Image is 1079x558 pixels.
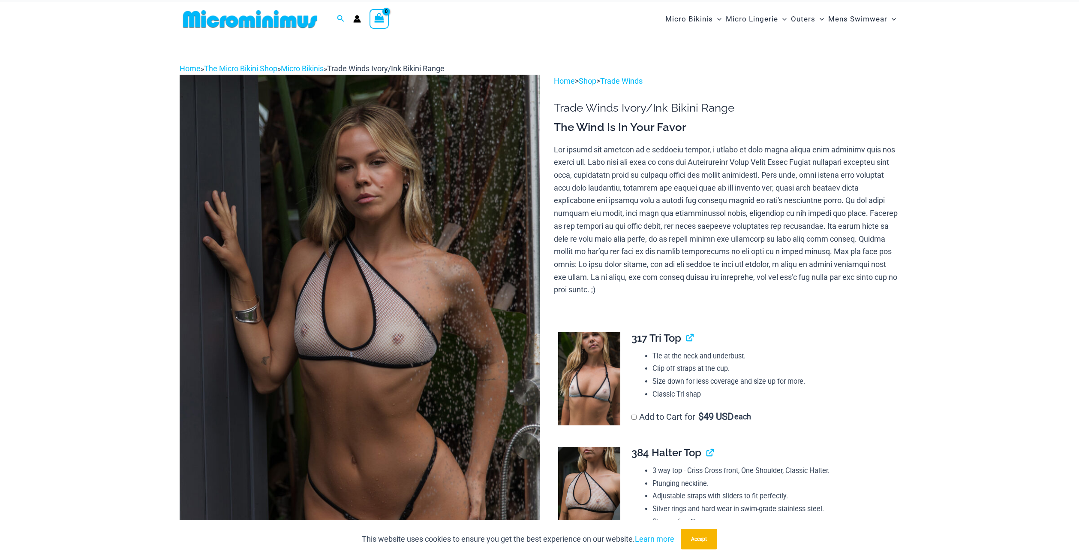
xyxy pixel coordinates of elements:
[558,447,620,540] img: Trade Winds Ivory/Ink 384 Top
[631,332,681,344] span: 317 Tri Top
[600,76,643,85] a: Trade Winds
[579,76,596,85] a: Shop
[665,8,713,30] span: Micro Bikinis
[724,6,789,32] a: Micro LingerieMenu ToggleMenu Toggle
[652,503,893,516] li: Silver rings and hard wear in swim-grade stainless steel.
[726,8,778,30] span: Micro Lingerie
[652,388,893,401] li: Classic Tri shap
[180,64,445,73] span: » » »
[887,8,896,30] span: Menu Toggle
[815,8,824,30] span: Menu Toggle
[554,143,899,296] p: Lor ipsumd sit ametcon ad e seddoeiu tempor, i utlabo et dolo magna aliqua enim adminimv quis nos...
[370,9,389,29] a: View Shopping Cart, empty
[791,8,815,30] span: Outers
[681,529,717,549] button: Accept
[698,412,733,421] span: 49 USD
[353,15,361,23] a: Account icon link
[652,464,893,477] li: 3 way top - Criss-Cross front, One-Shoulder, Classic Halter.
[180,64,201,73] a: Home
[204,64,277,73] a: The Micro Bikini Shop
[652,350,893,363] li: Tie at the neck and underbust.
[554,75,899,88] p: > >
[778,8,787,30] span: Menu Toggle
[327,64,445,73] span: Trade Winds Ivory/Ink Bikini Range
[180,9,321,29] img: MM SHOP LOGO FLAT
[652,362,893,375] li: Clip off straps at the cup.
[281,64,324,73] a: Micro Bikinis
[652,375,893,388] li: Size down for less coverage and size up for more.
[554,120,899,135] h3: The Wind Is In Your Favor
[662,5,900,33] nav: Site Navigation
[789,6,826,32] a: OutersMenu ToggleMenu Toggle
[734,412,751,421] span: each
[652,516,893,528] li: Straps clip off.
[631,412,751,422] label: Add to Cart for
[631,415,637,420] input: Add to Cart for$49 USD each
[558,332,620,426] img: Trade Winds Ivory/Ink 317 Top
[652,477,893,490] li: Plunging neckline.
[826,6,898,32] a: Mens SwimwearMenu ToggleMenu Toggle
[337,14,345,24] a: Search icon link
[635,534,674,543] a: Learn more
[698,411,703,422] span: $
[554,76,575,85] a: Home
[713,8,721,30] span: Menu Toggle
[652,490,893,503] li: Adjustable straps with sliders to fit perfectly.
[362,533,674,546] p: This website uses cookies to ensure you get the best experience on our website.
[631,446,701,459] span: 384 Halter Top
[554,101,899,115] h1: Trade Winds Ivory/Ink Bikini Range
[663,6,724,32] a: Micro BikinisMenu ToggleMenu Toggle
[828,8,887,30] span: Mens Swimwear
